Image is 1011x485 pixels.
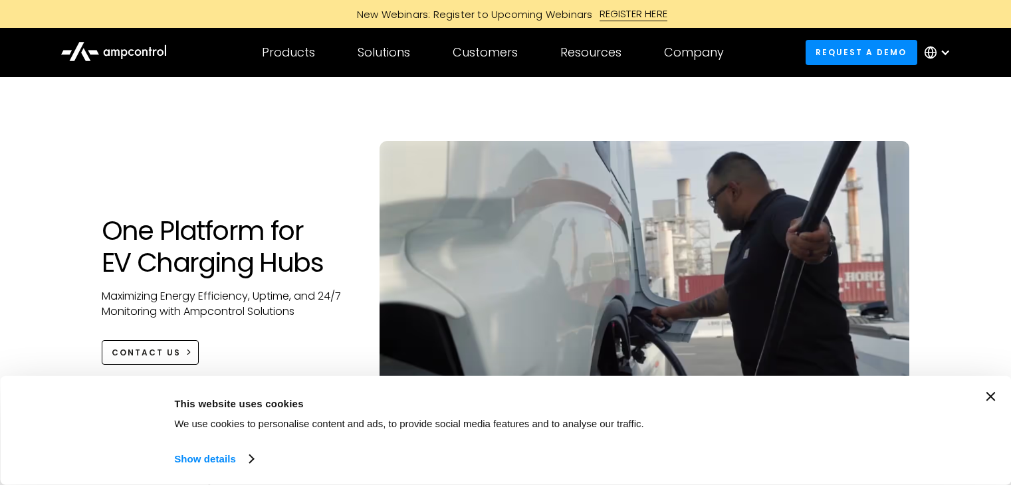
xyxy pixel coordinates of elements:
a: New Webinars: Register to Upcoming WebinarsREGISTER HERE [207,7,805,21]
button: Close banner [986,392,995,401]
div: Resources [560,45,621,60]
div: CONTACT US [112,347,181,359]
div: This website uses cookies [174,395,741,411]
div: Products [262,45,315,60]
div: Company [664,45,724,60]
p: Maximizing Energy Efficiency, Uptime, and 24/7 Monitoring with Ampcontrol Solutions [102,289,354,319]
div: New Webinars: Register to Upcoming Webinars [344,7,600,21]
div: Customers [453,45,518,60]
div: REGISTER HERE [600,7,668,21]
div: Solutions [358,45,410,60]
a: Request a demo [806,40,917,64]
button: Okay [771,392,961,431]
h1: One Platform for EV Charging Hubs [102,215,354,278]
a: Show details [174,449,253,469]
a: CONTACT US [102,340,199,365]
span: We use cookies to personalise content and ads, to provide social media features and to analyse ou... [174,418,644,429]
